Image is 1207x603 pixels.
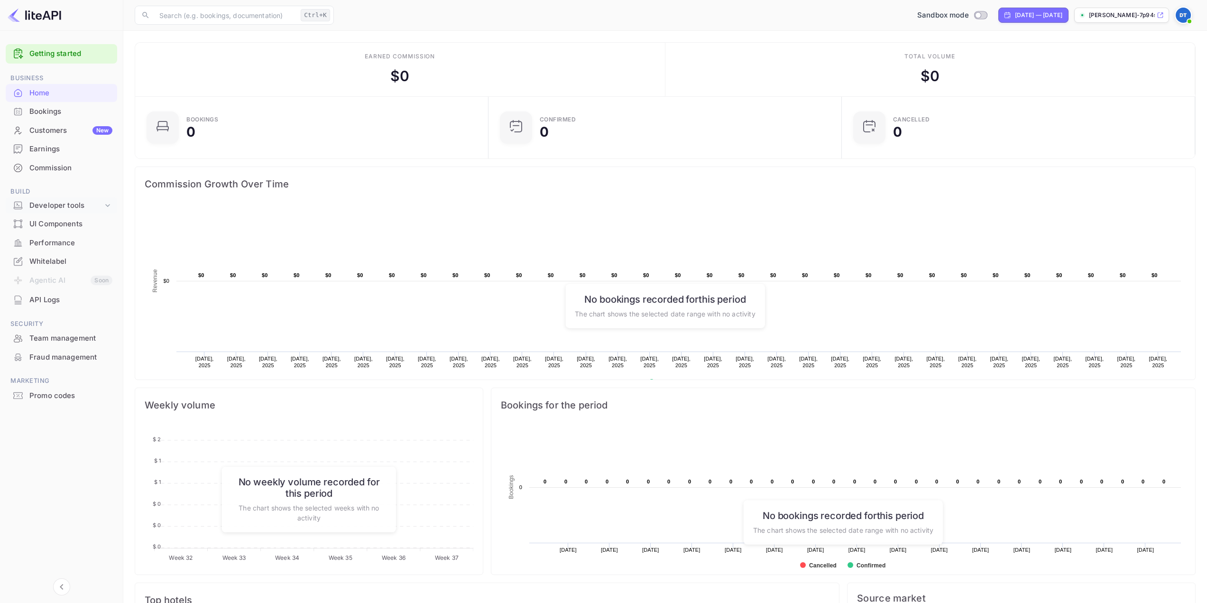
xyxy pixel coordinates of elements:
[894,356,913,368] text: [DATE], 2025
[750,479,753,484] text: 0
[29,125,112,136] div: Customers
[577,356,595,368] text: [DATE], 2025
[848,547,866,553] text: [DATE]
[1100,479,1103,484] text: 0
[186,117,218,122] div: Bookings
[231,503,387,523] p: The chart shows the selected weeks with no activity
[6,197,117,214] div: Developer tools
[770,272,776,278] text: $0
[866,272,872,278] text: $0
[153,543,161,550] tspan: $ 0
[997,479,1000,484] text: 0
[186,125,195,139] div: 0
[958,356,977,368] text: [DATE], 2025
[904,52,955,61] div: Total volume
[29,48,112,59] a: Getting started
[893,125,902,139] div: 0
[863,356,881,368] text: [DATE], 2025
[390,65,409,87] div: $ 0
[915,479,918,484] text: 0
[832,479,835,484] text: 0
[29,352,112,363] div: Fraud management
[291,356,309,368] text: [DATE], 2025
[329,554,352,561] tspan: Week 35
[435,554,459,561] tspan: Week 37
[6,84,117,102] div: Home
[6,121,117,139] a: CustomersNew
[231,476,387,499] h6: No weekly volume recorded for this period
[611,272,617,278] text: $0
[92,126,112,135] div: New
[450,356,468,368] text: [DATE], 2025
[683,547,700,553] text: [DATE]
[357,272,363,278] text: $0
[791,479,794,484] text: 0
[484,272,490,278] text: $0
[1096,547,1113,553] text: [DATE]
[452,272,459,278] text: $0
[802,272,808,278] text: $0
[921,65,940,87] div: $ 0
[585,479,588,484] text: 0
[6,159,117,176] a: Commission
[704,356,722,368] text: [DATE], 2025
[913,10,991,21] div: Switch to Production mode
[540,125,549,139] div: 0
[6,44,117,64] div: Getting started
[672,356,691,368] text: [DATE], 2025
[6,140,117,158] div: Earnings
[767,356,786,368] text: [DATE], 2025
[753,525,933,535] p: The chart shows the selected date range with no activity
[977,479,979,484] text: 0
[993,272,999,278] text: $0
[857,562,885,569] text: Confirmed
[29,200,103,211] div: Developer tools
[354,356,373,368] text: [DATE], 2025
[809,562,837,569] text: Cancelled
[6,234,117,251] a: Performance
[513,356,532,368] text: [DATE], 2025
[169,554,193,561] tspan: Week 32
[998,8,1069,23] div: Click to change the date range period
[6,102,117,121] div: Bookings
[6,291,117,308] a: API Logs
[382,554,405,561] tspan: Week 36
[153,522,161,529] tspan: $ 0
[545,356,563,368] text: [DATE], 2025
[926,356,945,368] text: [DATE], 2025
[725,547,742,553] text: [DATE]
[1089,11,1155,19] p: [PERSON_NAME]-7p94s.nuit...
[736,356,754,368] text: [DATE], 2025
[640,356,659,368] text: [DATE], 2025
[1018,479,1021,484] text: 0
[322,356,341,368] text: [DATE], 2025
[152,269,158,292] text: Revenue
[956,479,959,484] text: 0
[917,10,969,21] span: Sandbox mode
[365,52,435,61] div: Earned commission
[6,329,117,347] a: Team management
[154,457,161,464] tspan: $ 1
[990,356,1008,368] text: [DATE], 2025
[29,144,112,155] div: Earnings
[29,256,112,267] div: Whitelabel
[508,475,515,499] text: Bookings
[163,278,169,284] text: $0
[29,219,112,230] div: UI Components
[6,291,117,309] div: API Logs
[1120,272,1126,278] text: $0
[606,479,608,484] text: 0
[753,510,933,521] h6: No bookings recorded for this period
[1137,547,1154,553] text: [DATE]
[738,272,745,278] text: $0
[675,272,681,278] text: $0
[894,479,897,484] text: 0
[325,272,332,278] text: $0
[6,387,117,405] div: Promo codes
[807,547,824,553] text: [DATE]
[853,479,856,484] text: 0
[935,479,938,484] text: 0
[929,272,935,278] text: $0
[6,387,117,404] a: Promo codes
[893,117,930,122] div: CANCELLED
